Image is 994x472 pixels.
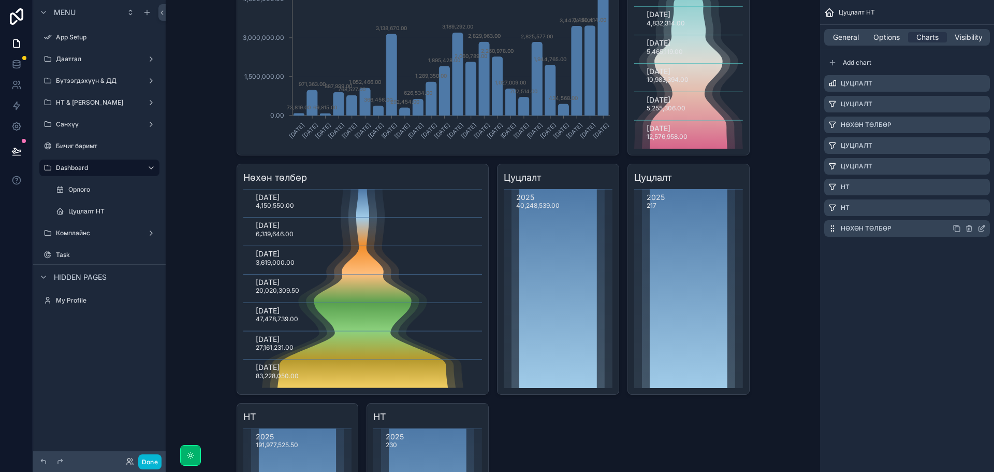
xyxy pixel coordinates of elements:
text: 83,228,050.00 [256,372,299,380]
text: [DATE] [446,121,464,140]
text: [DATE] [300,121,319,140]
label: НТ [841,183,850,191]
text: [DATE] [353,121,372,140]
text: [DATE] [459,121,478,140]
text: [DATE] [287,121,305,140]
span: Цуцлалт НТ [839,8,875,17]
text: [DATE] [578,121,597,140]
text: 626,534.00 [403,90,432,96]
text: 366,456.00 [364,96,392,103]
a: Dashboard [39,160,159,176]
span: Hidden pages [54,272,107,282]
text: 3,619,000.00 [256,259,295,266]
text: 191,977,525.50 [256,441,298,449]
text: 73,819.00 [287,104,311,110]
text: 2,260,978.00 [481,48,514,54]
text: [DATE] [565,121,583,140]
text: 434,568.00 [549,95,578,101]
text: 1,052,466.00 [349,79,381,85]
text: 4,150,550.00 [256,202,294,209]
text: 2,060,789.00 [454,53,487,59]
text: 69,815.00 [313,104,337,110]
text: 2,829,963.00 [467,33,500,39]
text: [DATE] [647,10,670,19]
label: Нөхөн төлбөр [841,224,891,233]
text: [DATE] [256,306,280,315]
text: [DATE] [406,121,425,140]
text: 40,248,539.00 [516,202,560,209]
text: [DATE] [256,363,280,372]
text: [DATE] [314,121,332,140]
text: [DATE] [551,121,570,140]
text: [DATE] [379,121,398,140]
h3: НТ [373,410,482,424]
a: НТ & [PERSON_NAME] [39,94,159,111]
text: 702,514.00 [510,88,537,94]
text: 12,576,958.00 [647,133,688,140]
text: [DATE] [647,95,670,104]
text: [DATE] [472,121,491,140]
text: [DATE] [499,121,517,140]
text: [DATE] [647,67,670,76]
text: [DATE] [486,121,504,140]
h3: Цуцлалт [504,170,612,185]
text: 5,255,306.00 [647,104,685,112]
text: 768,527.00 [338,86,366,92]
text: [DATE] [327,121,345,140]
text: 47,478,739.00 [256,315,298,323]
a: Task [39,247,159,263]
a: Бичиг баримт [39,138,159,154]
text: [DATE] [367,121,385,140]
tspan: 3,000,000.00 [242,34,284,41]
label: Цуцлалт [841,100,872,108]
text: 2,825,577.00 [521,33,553,39]
tspan: 0.00 [270,111,284,119]
text: [DATE] [393,121,412,140]
text: 27,161,231.00 [256,344,294,351]
h3: Цуцлалт [634,170,743,185]
text: 887,999.00 [325,83,352,89]
a: My Profile [39,292,159,309]
text: 1,944,765.00 [534,56,566,62]
label: Нөхөн төлбөр [841,121,891,129]
text: [DATE] [591,121,610,140]
text: 217 [647,202,656,209]
span: Options [873,32,900,42]
label: Цуцлалт [841,79,872,88]
text: [DATE] [538,121,557,140]
text: [DATE] [256,193,280,202]
tspan: 1,500,000.00 [244,73,284,80]
text: [DATE] [647,124,670,133]
label: Dashboard [56,164,139,172]
text: 3,459,414.00 [573,17,606,23]
label: Цуцлалт [841,162,872,170]
text: 1,895,428.00 [428,57,460,63]
a: Орлого [52,181,159,198]
label: НТ [841,204,850,212]
text: 3,447,406.00 [560,17,593,23]
text: 971,363.00 [298,81,325,87]
a: App Setup [39,29,159,46]
a: Даатгал [39,51,159,67]
h3: НТ [243,410,352,424]
label: Санхүү [56,120,143,128]
label: Цуцлалт [841,141,872,150]
text: [DATE] [647,38,670,47]
text: 20,020,309.50 [256,287,299,295]
label: Бүтээгдэхүүн & ДД [56,77,143,85]
text: 230 [386,441,397,449]
text: [DATE] [256,335,280,344]
button: Done [138,454,162,469]
text: [DATE] [525,121,544,140]
text: [DATE] [256,249,280,258]
text: 5,465,119.00 [647,48,683,55]
span: Charts [916,32,939,42]
text: [DATE] [512,121,531,140]
label: Task [56,251,157,259]
label: Комплайнс [56,229,143,237]
text: [DATE] [432,121,451,140]
label: Цуцлалт НТ [68,207,157,216]
text: 10,983,394.00 [647,76,689,83]
a: Бүтээгдэхүүн & ДД [39,73,159,89]
a: Санхүү [39,116,159,133]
